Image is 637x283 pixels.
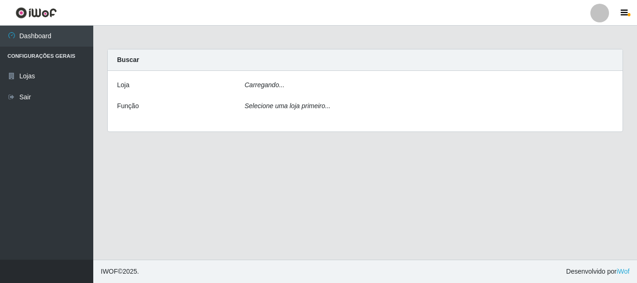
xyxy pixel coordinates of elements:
[117,101,139,111] label: Função
[566,267,630,276] span: Desenvolvido por
[117,56,139,63] strong: Buscar
[117,80,129,90] label: Loja
[616,268,630,275] a: iWof
[101,267,139,276] span: © 2025 .
[101,268,118,275] span: IWOF
[15,7,57,19] img: CoreUI Logo
[245,81,285,89] i: Carregando...
[245,102,331,110] i: Selecione uma loja primeiro...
